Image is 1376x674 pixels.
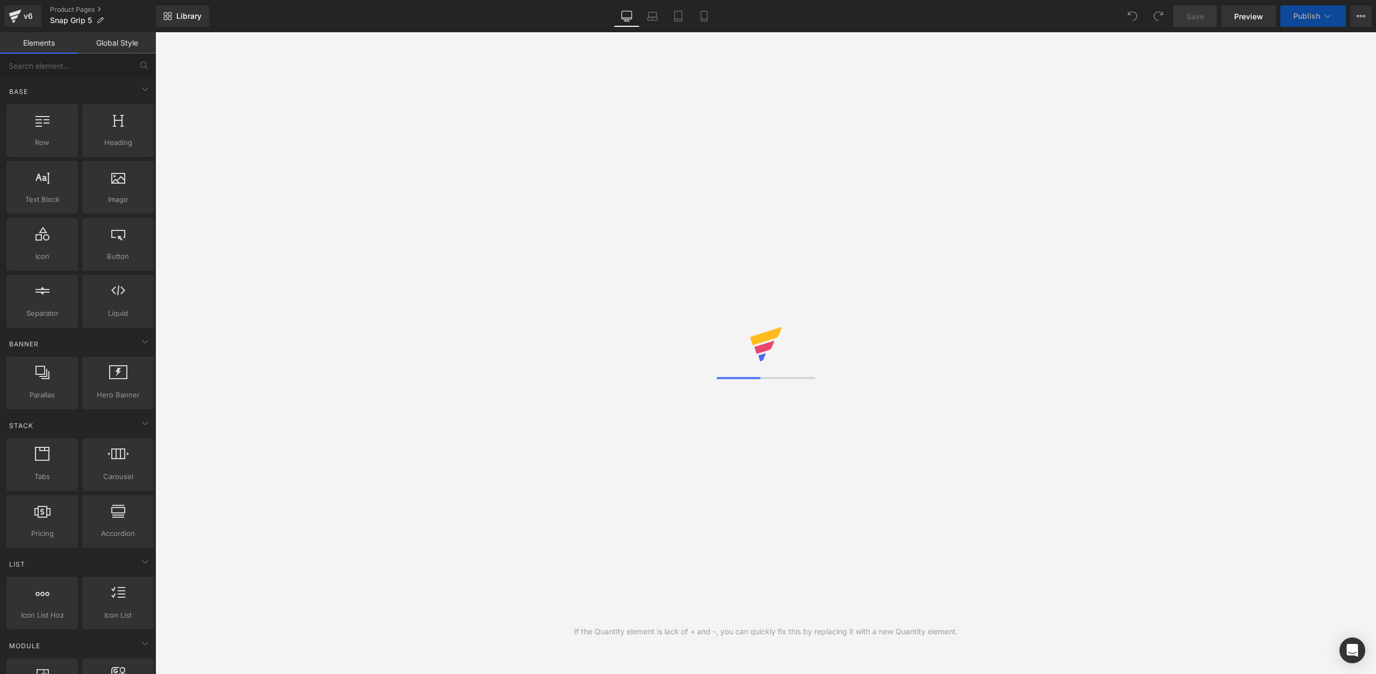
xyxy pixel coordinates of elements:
[1148,5,1169,27] button: Redo
[10,610,75,621] span: Icon List Hoz
[8,339,40,349] span: Banner
[8,641,41,651] span: Module
[21,9,35,23] div: v6
[176,11,202,21] span: Library
[50,5,156,14] a: Product Pages
[10,194,75,205] span: Text Block
[4,5,41,27] a: v6
[85,308,150,319] span: Liquid
[1350,5,1372,27] button: More
[1221,5,1276,27] a: Preview
[10,137,75,148] span: Row
[10,251,75,262] span: Icon
[1122,5,1143,27] button: Undo
[691,5,717,27] a: Mobile
[8,559,26,569] span: List
[10,308,75,319] span: Separator
[85,471,150,482] span: Carousel
[574,626,958,637] div: If the Quantity element is lack of + and -, you can quickly fix this by replacing it with a new Q...
[1280,5,1346,27] button: Publish
[10,389,75,401] span: Parallax
[1293,12,1320,20] span: Publish
[1234,11,1263,22] span: Preview
[78,32,156,54] a: Global Style
[85,251,150,262] span: Button
[1186,11,1204,22] span: Save
[85,528,150,539] span: Accordion
[50,16,92,25] span: Snap Grip 5
[1339,637,1365,663] div: Open Intercom Messenger
[85,610,150,621] span: Icon List
[156,5,209,27] a: New Library
[8,421,34,431] span: Stack
[10,528,75,539] span: Pricing
[10,471,75,482] span: Tabs
[8,86,29,97] span: Base
[85,389,150,401] span: Hero Banner
[85,137,150,148] span: Heading
[665,5,691,27] a: Tablet
[614,5,640,27] a: Desktop
[85,194,150,205] span: Image
[640,5,665,27] a: Laptop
